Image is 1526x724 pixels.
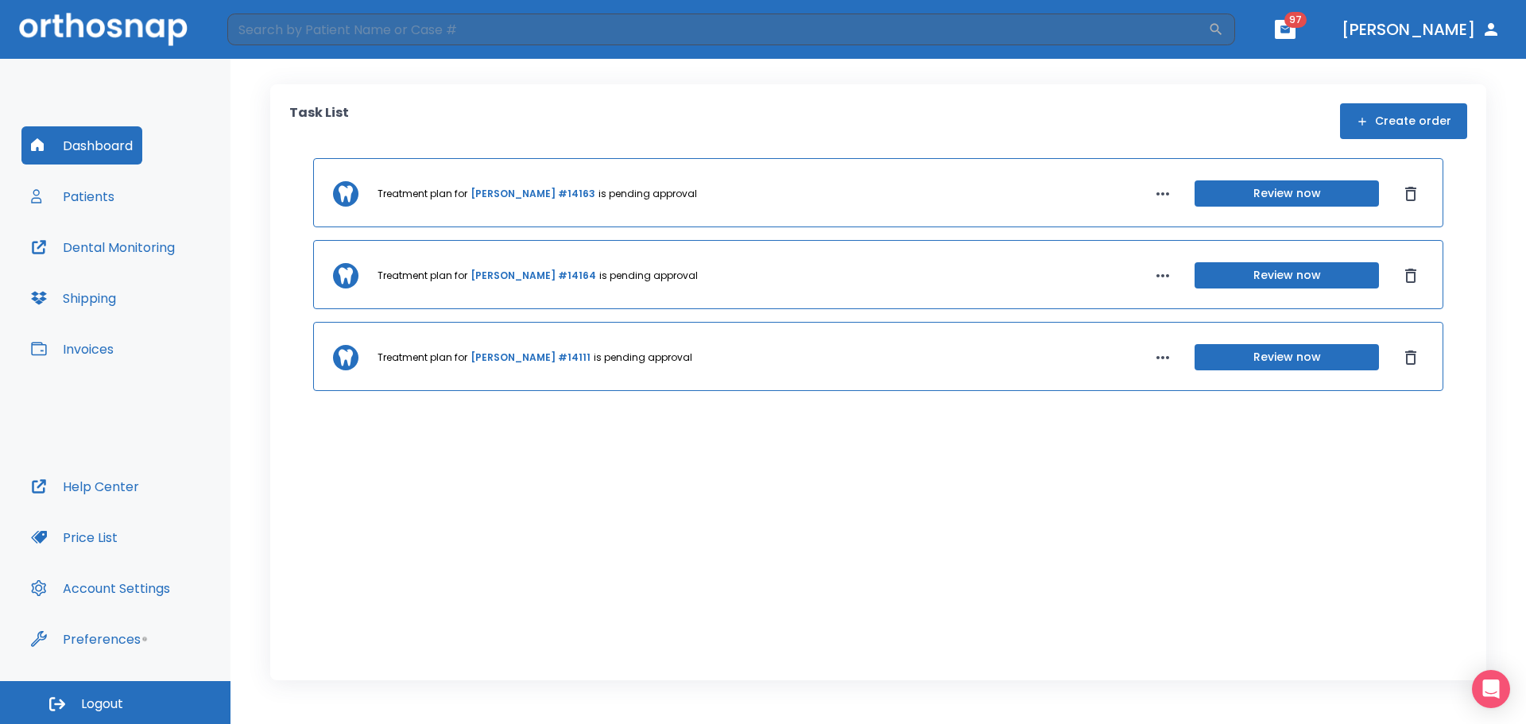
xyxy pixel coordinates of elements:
[598,187,697,201] p: is pending approval
[21,467,149,505] button: Help Center
[1335,15,1507,44] button: [PERSON_NAME]
[471,350,591,365] a: [PERSON_NAME] #14111
[19,13,188,45] img: Orthosnap
[289,103,349,139] p: Task List
[21,228,184,266] button: Dental Monitoring
[81,695,123,713] span: Logout
[1340,103,1467,139] button: Create order
[1195,180,1379,207] button: Review now
[1195,262,1379,288] button: Review now
[137,632,152,646] div: Tooltip anchor
[594,350,692,365] p: is pending approval
[21,177,124,215] button: Patients
[21,620,150,658] button: Preferences
[1284,12,1307,28] span: 97
[599,269,698,283] p: is pending approval
[378,269,467,283] p: Treatment plan for
[1195,344,1379,370] button: Review now
[378,187,467,201] p: Treatment plan for
[21,279,126,317] button: Shipping
[21,126,142,165] button: Dashboard
[1398,181,1423,207] button: Dismiss
[471,269,596,283] a: [PERSON_NAME] #14164
[21,518,127,556] button: Price List
[1398,345,1423,370] button: Dismiss
[471,187,595,201] a: [PERSON_NAME] #14163
[1472,670,1510,708] div: Open Intercom Messenger
[227,14,1208,45] input: Search by Patient Name or Case #
[21,330,123,368] button: Invoices
[1398,263,1423,288] button: Dismiss
[378,350,467,365] p: Treatment plan for
[21,569,180,607] button: Account Settings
